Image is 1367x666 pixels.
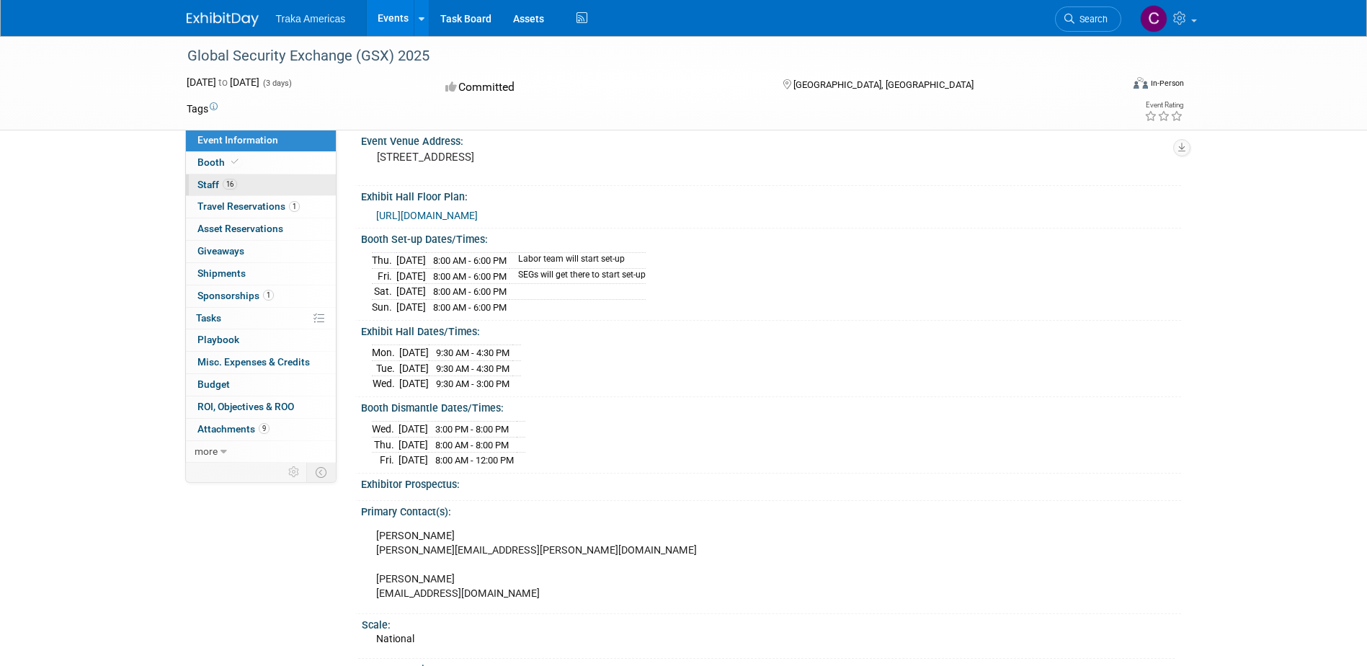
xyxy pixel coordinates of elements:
img: ExhibitDay [187,12,259,27]
td: SEGs will get there to start set-up [509,268,646,284]
td: [DATE] [396,284,426,300]
span: Sponsorships [197,290,274,301]
span: (3 days) [262,79,292,88]
span: 8:00 AM - 12:00 PM [435,455,514,466]
div: Booth Dismantle Dates/Times: [361,397,1181,415]
span: 8:00 AM - 6:00 PM [433,302,507,313]
span: 9 [259,423,270,434]
a: Tasks [186,308,336,329]
td: [DATE] [396,300,426,315]
div: Global Security Exchange (GSX) 2025 [182,43,1100,69]
span: 9:30 AM - 4:30 PM [436,347,509,358]
span: 8:00 AM - 6:00 PM [433,271,507,282]
span: Tasks [196,312,221,324]
span: Playbook [197,334,239,345]
td: [DATE] [399,345,429,361]
span: Budget [197,378,230,390]
span: 9:30 AM - 4:30 PM [436,363,509,374]
div: Primary Contact(s): [361,501,1181,519]
td: Labor team will start set-up [509,253,646,269]
a: Booth [186,152,336,174]
td: Tags [187,102,218,116]
div: Event Format [1036,75,1185,97]
span: 8:00 AM - 6:00 PM [433,286,507,297]
td: [DATE] [396,268,426,284]
a: more [186,441,336,463]
span: Travel Reservations [197,200,300,212]
td: Sun. [372,300,396,315]
pre: [STREET_ADDRESS] [377,151,687,164]
td: [DATE] [399,376,429,391]
div: [PERSON_NAME] [PERSON_NAME][EMAIL_ADDRESS][PERSON_NAME][DOMAIN_NAME] [PERSON_NAME] [EMAIL_ADDRESS... [366,522,1021,608]
span: Giveaways [197,245,244,257]
td: Thu. [372,253,396,269]
span: Search [1074,14,1108,25]
span: 8:00 AM - 8:00 PM [435,440,509,450]
td: Toggle Event Tabs [306,463,336,481]
span: 8:00 AM - 6:00 PM [433,255,507,266]
a: Event Information [186,130,336,151]
span: 9:30 AM - 3:00 PM [436,378,509,389]
td: [DATE] [399,360,429,376]
span: Traka Americas [276,13,346,25]
i: Booth reservation complete [231,158,239,166]
span: 1 [289,201,300,212]
span: more [195,445,218,457]
span: 1 [263,290,274,301]
td: Tue. [372,360,399,376]
span: Event Information [197,134,278,146]
span: Asset Reservations [197,223,283,234]
div: Event Venue Address: [361,130,1181,148]
td: Sat. [372,284,396,300]
a: Shipments [186,263,336,285]
td: [DATE] [398,422,428,438]
a: Attachments9 [186,419,336,440]
a: Sponsorships1 [186,285,336,307]
a: Travel Reservations1 [186,196,336,218]
img: Craig Newell [1140,5,1167,32]
span: Staff [197,179,237,190]
a: Budget [186,374,336,396]
td: [DATE] [398,453,428,468]
div: Exhibitor Prospectus: [361,474,1181,492]
div: Exhibit Hall Dates/Times: [361,321,1181,339]
div: Event Rating [1144,102,1183,109]
span: Booth [197,156,241,168]
td: Wed. [372,422,398,438]
td: Mon. [372,345,399,361]
span: Misc. Expenses & Credits [197,356,310,368]
a: Misc. Expenses & Credits [186,352,336,373]
td: [DATE] [398,437,428,453]
td: Thu. [372,437,398,453]
div: Booth Set-up Dates/Times: [361,228,1181,247]
td: Wed. [372,376,399,391]
div: In-Person [1150,78,1184,89]
div: Scale: [362,614,1175,632]
span: 16 [223,179,237,190]
span: [DATE] [DATE] [187,76,259,88]
a: [URL][DOMAIN_NAME] [376,210,478,221]
a: Staff16 [186,174,336,196]
a: Playbook [186,329,336,351]
td: Fri. [372,268,396,284]
span: 3:00 PM - 8:00 PM [435,424,509,435]
span: Shipments [197,267,246,279]
a: Giveaways [186,241,336,262]
a: Asset Reservations [186,218,336,240]
a: Search [1055,6,1121,32]
span: to [216,76,230,88]
div: Exhibit Hall Floor Plan: [361,186,1181,204]
span: Attachments [197,423,270,435]
a: ROI, Objectives & ROO [186,396,336,418]
span: National [376,633,414,644]
td: [DATE] [396,253,426,269]
span: ROI, Objectives & ROO [197,401,294,412]
span: [GEOGRAPHIC_DATA], [GEOGRAPHIC_DATA] [793,79,974,90]
div: Committed [441,75,760,100]
td: Personalize Event Tab Strip [282,463,307,481]
img: Format-Inperson.png [1134,77,1148,89]
td: Fri. [372,453,398,468]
